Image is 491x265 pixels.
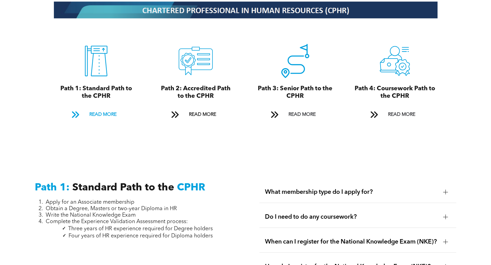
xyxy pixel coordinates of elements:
[161,85,230,99] span: Path 2: Accredited Path to the CPHR
[46,200,134,205] span: Apply for an Associate membership
[265,238,437,246] span: When can I register for the National Knowledge Exam (NKE)?
[187,108,219,121] span: READ MORE
[386,108,418,121] span: READ MORE
[87,108,119,121] span: READ MORE
[177,183,205,193] span: CPHR
[258,85,332,99] span: Path 3: Senior Path to the CPHR
[60,85,132,99] span: Path 1: Standard Path to the CPHR
[266,108,325,121] a: READ MORE
[265,188,437,196] span: What membership type do I apply for?
[366,108,424,121] a: READ MORE
[355,85,435,99] span: Path 4: Coursework Path to the CPHR
[46,219,188,224] span: Complete the Experience Validation Assessment process:
[166,108,225,121] a: READ MORE
[69,233,213,239] span: Four years of HR experience required for Diploma holders
[68,226,213,232] span: Three years of HR experience required for Degree holders
[72,183,174,193] span: Standard Path to the
[67,108,125,121] a: READ MORE
[46,213,136,218] span: Write the National Knowledge Exam
[46,206,177,212] span: Obtain a Degree, Masters or two-year Diploma in HR
[35,183,70,193] span: Path 1:
[286,108,318,121] span: READ MORE
[265,213,437,221] span: Do I need to do any coursework?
